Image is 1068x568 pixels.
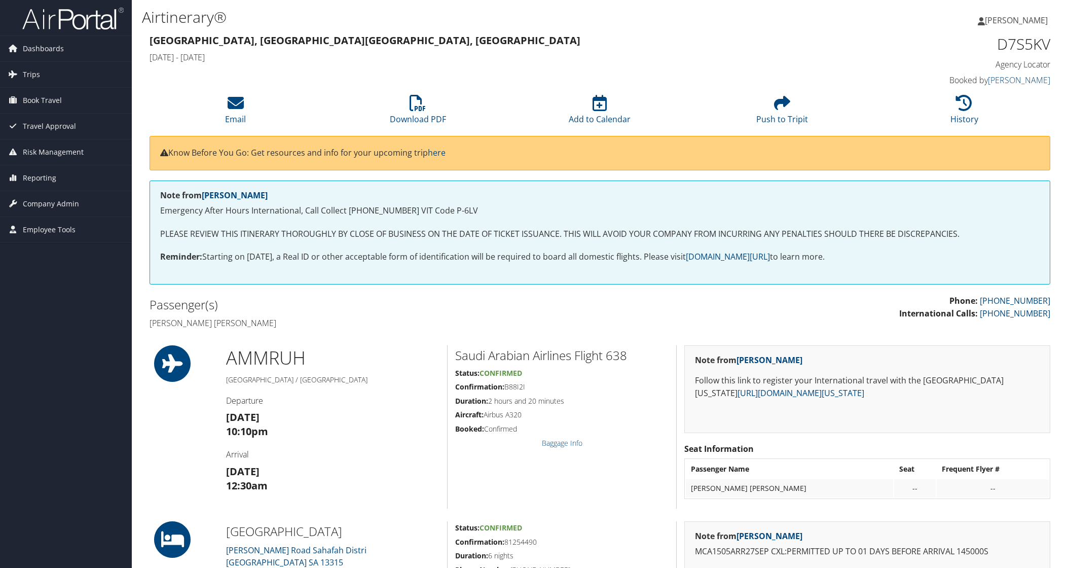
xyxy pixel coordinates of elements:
strong: 10:10pm [226,424,268,438]
th: Frequent Flyer # [937,460,1049,478]
span: Dashboards [23,36,64,61]
strong: International Calls: [899,308,978,319]
a: Email [225,100,246,125]
a: Push to Tripit [756,100,808,125]
a: Add to Calendar [569,100,631,125]
h4: Booked by [836,75,1050,86]
strong: Duration: [455,396,488,406]
h2: [GEOGRAPHIC_DATA] [226,523,440,540]
span: Confirmed [480,523,522,532]
h1: D7S5KV [836,33,1050,55]
strong: Note from [695,354,802,366]
a: Download PDF [390,100,446,125]
h5: Airbus A320 [455,410,669,420]
h4: [DATE] - [DATE] [150,52,821,63]
a: Baggage Info [542,438,582,448]
span: [PERSON_NAME] [985,15,1048,26]
strong: Booked: [455,424,484,434]
strong: [DATE] [226,465,260,478]
a: [PERSON_NAME] [736,354,802,366]
h1: Airtinerary® [142,7,753,28]
strong: [DATE] [226,410,260,424]
strong: Phone: [949,295,978,306]
a: [PHONE_NUMBER] [980,295,1050,306]
h2: Passenger(s) [150,296,593,313]
p: Follow this link to register your International travel with the [GEOGRAPHIC_DATA][US_STATE] [695,374,1040,400]
p: Starting on [DATE], a Real ID or other acceptable form of identification will be required to boar... [160,251,1040,264]
h4: Departure [226,395,440,406]
a: History [950,100,978,125]
a: [PERSON_NAME] [736,530,802,542]
a: [URL][DOMAIN_NAME][US_STATE] [738,387,864,399]
p: Know Before You Go: Get resources and info for your upcoming trip [160,147,1040,160]
a: [DOMAIN_NAME][URL] [686,251,770,262]
a: [PHONE_NUMBER] [980,308,1050,319]
h5: 81254490 [455,537,669,547]
p: Emergency After Hours International, Call Collect [PHONE_NUMBER] VIT Code P-6LV [160,204,1040,218]
a: [PERSON_NAME] [988,75,1050,86]
h1: AMM RUH [226,345,440,371]
strong: Status: [455,368,480,378]
th: Passenger Name [686,460,893,478]
p: PLEASE REVIEW THIS ITINERARY THOROUGHLY BY CLOSE OF BUSINESS ON THE DATE OF TICKET ISSUANCE. THIS... [160,228,1040,241]
div: -- [899,484,931,493]
h5: 2 hours and 20 minutes [455,396,669,406]
p: MCA1505ARR27SEP CXL:PERMITTED UP TO 01 DAYS BEFORE ARRIVAL 145000S [695,545,1040,558]
span: Confirmed [480,368,522,378]
h5: [GEOGRAPHIC_DATA] / [GEOGRAPHIC_DATA] [226,375,440,385]
a: [PERSON_NAME] Road Sahafah Distri[GEOGRAPHIC_DATA] SA 13315 [226,545,366,568]
div: -- [942,484,1044,493]
strong: Seat Information [684,443,754,454]
strong: Duration: [455,551,488,560]
strong: [GEOGRAPHIC_DATA], [GEOGRAPHIC_DATA] [GEOGRAPHIC_DATA], [GEOGRAPHIC_DATA] [150,33,580,47]
span: Employee Tools [23,217,76,242]
a: [PERSON_NAME] [202,190,268,201]
h4: Arrival [226,449,440,460]
strong: Note from [160,190,268,201]
img: airportal-logo.png [22,7,124,30]
h4: [PERSON_NAME] [PERSON_NAME] [150,317,593,329]
strong: Reminder: [160,251,202,262]
span: Travel Approval [23,114,76,139]
strong: Note from [695,530,802,542]
strong: Status: [455,523,480,532]
th: Seat [894,460,936,478]
h2: Saudi Arabian Airlines Flight 638 [455,347,669,364]
strong: Aircraft: [455,410,484,419]
h5: Confirmed [455,424,669,434]
span: Company Admin [23,191,79,217]
h4: Agency Locator [836,59,1050,70]
a: here [428,147,446,158]
span: Risk Management [23,139,84,165]
h5: 6 nights [455,551,669,561]
strong: Confirmation: [455,382,504,392]
strong: 12:30am [226,479,268,492]
span: Reporting [23,165,56,191]
strong: Confirmation: [455,537,504,547]
a: [PERSON_NAME] [978,5,1058,35]
td: [PERSON_NAME] [PERSON_NAME] [686,479,893,498]
span: Book Travel [23,88,62,113]
span: Trips [23,62,40,87]
h5: B88I2I [455,382,669,392]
